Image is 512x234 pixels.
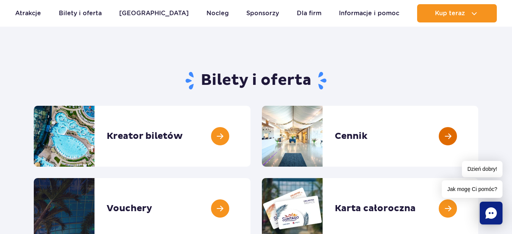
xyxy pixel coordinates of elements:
a: Bilety i oferta [59,4,102,22]
button: Kup teraz [417,4,497,22]
a: Atrakcje [15,4,41,22]
a: Informacje i pomoc [339,4,399,22]
span: Dzień dobry! [462,161,503,177]
span: Kup teraz [435,10,465,17]
h1: Bilety i oferta [34,71,478,91]
a: [GEOGRAPHIC_DATA] [119,4,189,22]
a: Dla firm [297,4,321,22]
a: Nocleg [206,4,229,22]
span: Jak mogę Ci pomóc? [442,180,503,198]
div: Chat [480,202,503,224]
a: Sponsorzy [246,4,279,22]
